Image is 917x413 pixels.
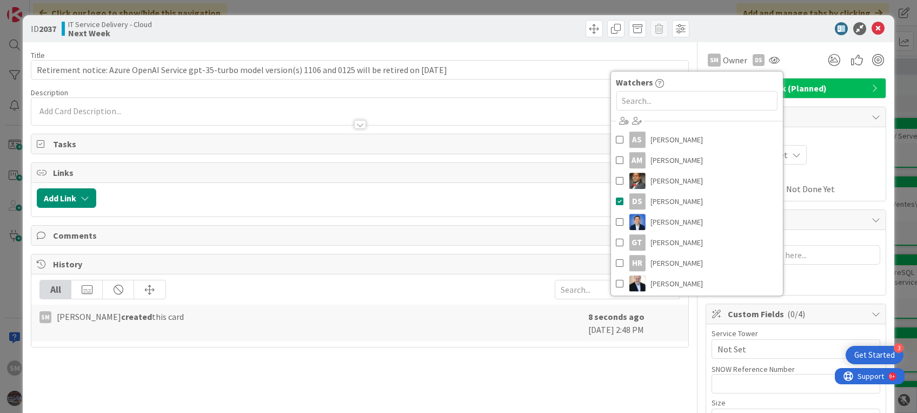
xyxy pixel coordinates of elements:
[650,276,703,292] span: [PERSON_NAME]
[787,309,805,319] span: ( 0/4 )
[629,173,645,189] img: DP
[712,330,880,337] div: Service Tower
[610,273,782,294] a: HO[PERSON_NAME]
[786,182,835,195] span: Not Done Yet
[610,171,782,191] a: DP[PERSON_NAME]
[894,343,903,353] div: 3
[610,253,782,273] a: HR[PERSON_NAME]
[68,20,152,29] span: IT Service Delivery - Cloud
[629,255,645,271] div: HR
[753,54,765,66] div: DS
[616,76,653,89] span: Watchers
[23,2,49,15] span: Support
[650,234,703,251] span: [PERSON_NAME]
[650,193,703,209] span: [PERSON_NAME]
[629,276,645,292] img: HO
[39,23,56,34] b: 2037
[650,214,703,230] span: [PERSON_NAME]
[712,399,880,407] div: Size
[854,350,895,360] div: Get Started
[712,133,880,144] span: Planned Dates
[723,54,747,67] span: Owner
[728,110,866,123] span: Dates
[39,311,51,323] div: SM
[53,258,668,271] span: History
[588,311,644,322] b: 8 seconds ago
[37,188,96,208] button: Add Link
[629,132,645,148] div: AS
[55,4,60,13] div: 9+
[629,193,645,209] div: DS
[616,91,777,110] input: Search...
[31,60,688,80] input: type card name here...
[610,232,782,253] a: GT[PERSON_NAME]
[629,152,645,168] div: AM
[728,307,866,320] span: Custom Fields
[610,212,782,232] a: DP[PERSON_NAME]
[31,22,56,35] span: ID
[650,132,703,148] span: [PERSON_NAME]
[53,166,668,179] span: Links
[588,310,680,336] div: [DATE] 2:48 PM
[610,129,782,150] a: AS[PERSON_NAME]
[53,229,668,242] span: Comments
[650,173,703,189] span: [PERSON_NAME]
[712,170,880,181] span: Actual Dates
[121,311,152,322] b: created
[31,50,45,60] label: Title
[717,343,861,356] span: Not Set
[629,234,645,251] div: GT
[53,137,668,150] span: Tasks
[31,88,68,97] span: Description
[728,82,866,95] span: Standard Work (Planned)
[712,364,795,374] label: SNOW Reference Number
[728,213,866,226] span: Block
[650,255,703,271] span: [PERSON_NAME]
[650,152,703,168] span: [PERSON_NAME]
[40,280,71,299] div: All
[629,214,645,230] img: DP
[846,346,903,364] div: Open Get Started checklist, remaining modules: 3
[610,191,782,212] a: DS[PERSON_NAME]
[555,280,680,299] input: Search...
[57,310,184,323] span: [PERSON_NAME] this card
[610,150,782,171] a: AM[PERSON_NAME]
[68,29,152,37] b: Next Week
[708,54,721,67] div: SM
